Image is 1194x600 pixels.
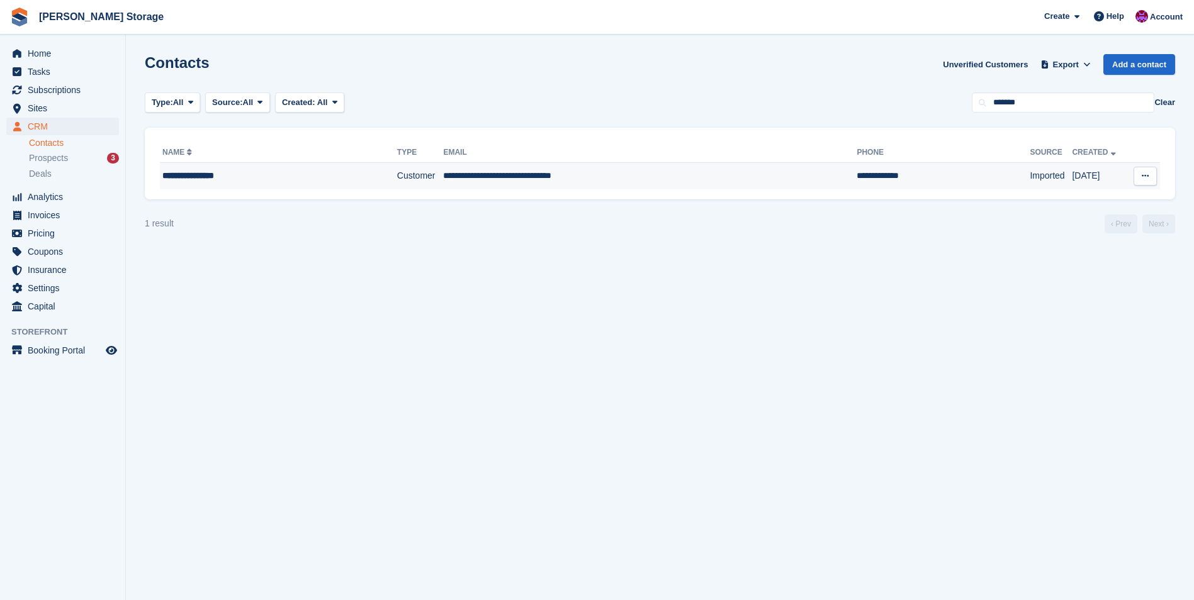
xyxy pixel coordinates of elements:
[1072,148,1118,157] a: Created
[443,143,857,163] th: Email
[145,54,210,71] h1: Contacts
[1044,10,1069,23] span: Create
[1150,11,1183,23] span: Account
[6,99,119,117] a: menu
[1107,10,1124,23] span: Help
[162,148,194,157] a: Name
[1105,214,1137,233] a: Previous
[1053,58,1079,71] span: Export
[6,188,119,206] a: menu
[28,45,103,62] span: Home
[6,81,119,99] a: menu
[6,342,119,359] a: menu
[107,153,119,164] div: 3
[1072,163,1128,189] td: [DATE]
[1103,54,1175,75] a: Add a contact
[6,45,119,62] a: menu
[1102,214,1178,233] nav: Page
[29,167,119,181] a: Deals
[243,96,254,109] span: All
[28,118,103,135] span: CRM
[104,343,119,358] a: Preview store
[1135,10,1148,23] img: Audra Whitelaw
[29,152,68,164] span: Prospects
[28,279,103,297] span: Settings
[6,297,119,315] a: menu
[28,261,103,279] span: Insurance
[6,261,119,279] a: menu
[145,92,200,113] button: Type: All
[11,326,125,338] span: Storefront
[1030,143,1072,163] th: Source
[145,217,174,230] div: 1 result
[28,63,103,81] span: Tasks
[397,163,444,189] td: Customer
[6,206,119,224] a: menu
[317,97,328,107] span: All
[6,225,119,242] a: menu
[28,243,103,260] span: Coupons
[29,137,119,149] a: Contacts
[938,54,1033,75] a: Unverified Customers
[205,92,270,113] button: Source: All
[1142,214,1175,233] a: Next
[397,143,444,163] th: Type
[34,6,169,27] a: [PERSON_NAME] Storage
[29,152,119,165] a: Prospects 3
[1154,96,1175,109] button: Clear
[28,342,103,359] span: Booking Portal
[152,96,173,109] span: Type:
[6,63,119,81] a: menu
[212,96,242,109] span: Source:
[28,81,103,99] span: Subscriptions
[173,96,184,109] span: All
[6,243,119,260] a: menu
[857,143,1030,163] th: Phone
[28,297,103,315] span: Capital
[275,92,344,113] button: Created: All
[1030,163,1072,189] td: Imported
[282,97,315,107] span: Created:
[28,99,103,117] span: Sites
[28,225,103,242] span: Pricing
[1038,54,1093,75] button: Export
[28,188,103,206] span: Analytics
[6,118,119,135] a: menu
[28,206,103,224] span: Invoices
[29,168,52,180] span: Deals
[10,8,29,26] img: stora-icon-8386f47178a22dfd0bd8f6a31ec36ba5ce8667c1dd55bd0f319d3a0aa187defe.svg
[6,279,119,297] a: menu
